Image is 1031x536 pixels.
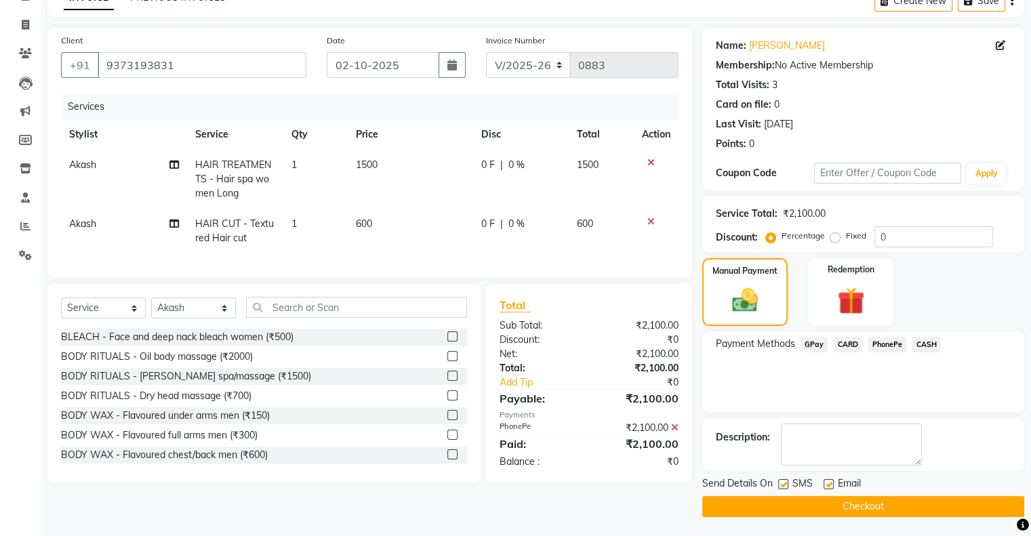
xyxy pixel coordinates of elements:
th: Disc [473,119,569,150]
div: Discount: [716,230,758,245]
div: ₹2,100.00 [783,207,826,221]
div: Description: [716,430,770,445]
div: ₹0 [589,333,689,347]
div: Total: [489,361,589,375]
div: BODY WAX - Flavoured chest/back men (₹600) [61,448,268,462]
span: HAIR TREATMENTS - Hair spa women Long [195,159,271,199]
div: Sub Total: [489,318,589,333]
span: | [500,217,503,231]
div: Points: [716,137,746,151]
div: ₹2,100.00 [589,421,689,435]
img: _cash.svg [724,285,766,315]
div: [DATE] [764,117,793,131]
input: Search by Name/Mobile/Email/Code [98,52,306,78]
div: BODY WAX - Flavoured under arms men (₹150) [61,409,270,423]
span: Akash [69,159,96,171]
button: Checkout [702,496,1024,517]
div: ₹2,100.00 [589,318,689,333]
div: ₹2,100.00 [589,347,689,361]
label: Manual Payment [712,265,777,277]
div: Net: [489,347,589,361]
span: 0 F [481,217,495,231]
span: CASH [912,337,941,352]
span: 0 % [508,158,525,172]
span: HAIR CUT - Textured Hair cut [195,218,274,244]
span: 0 % [508,217,525,231]
span: CARD [833,337,862,352]
button: +91 [61,52,99,78]
button: Apply [967,163,1005,184]
span: GPay [801,337,828,352]
div: Service Total: [716,207,777,221]
div: Membership: [716,58,775,73]
label: Client [61,35,83,47]
label: Percentage [782,230,825,242]
div: Paid: [489,436,589,452]
div: BODY RITUALS - [PERSON_NAME] spa/massage (₹1500) [61,369,311,384]
span: Total [500,298,531,312]
th: Service [187,119,283,150]
div: Name: [716,39,746,53]
span: Email [838,476,861,493]
span: Payment Methods [716,337,795,351]
div: Payable: [489,390,589,407]
label: Date [327,35,345,47]
span: 1 [291,218,297,230]
span: PhonePe [868,337,906,352]
span: Send Details On [702,476,773,493]
div: Payments [500,409,679,421]
input: Enter Offer / Coupon Code [814,163,962,184]
th: Total [569,119,634,150]
div: Total Visits: [716,78,769,92]
span: 1500 [356,159,378,171]
div: Services [62,94,689,119]
div: ₹2,100.00 [589,390,689,407]
div: 0 [749,137,754,151]
div: ₹0 [589,455,689,469]
div: Card on file: [716,98,771,112]
div: No Active Membership [716,58,1011,73]
div: ₹0 [605,375,688,390]
span: 600 [577,218,593,230]
span: 1500 [577,159,599,171]
span: 0 F [481,158,495,172]
label: Fixed [846,230,866,242]
th: Stylist [61,119,187,150]
div: ₹2,100.00 [589,436,689,452]
span: 1 [291,159,297,171]
div: 0 [774,98,780,112]
span: 600 [356,218,372,230]
span: SMS [792,476,813,493]
div: Coupon Code [716,166,814,180]
img: _gift.svg [829,284,873,318]
a: [PERSON_NAME] [749,39,825,53]
label: Redemption [828,264,874,276]
a: Add Tip [489,375,605,390]
span: | [500,158,503,172]
input: Search or Scan [246,297,467,318]
span: Akash [69,218,96,230]
th: Action [634,119,679,150]
div: Last Visit: [716,117,761,131]
th: Price [348,119,473,150]
div: 3 [772,78,777,92]
div: Discount: [489,333,589,347]
div: ₹2,100.00 [589,361,689,375]
div: BODY RITUALS - Dry head massage (₹700) [61,389,251,403]
div: BODY WAX - Flavoured full arms men (₹300) [61,428,258,442]
div: BODY RITUALS - Oil body massage (₹2000) [61,350,253,364]
div: PhonePe [489,421,589,435]
th: Qty [283,119,348,150]
div: Balance : [489,455,589,469]
label: Invoice Number [486,35,545,47]
div: BLEACH - Face and deep nack bleach women (₹500) [61,330,294,344]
